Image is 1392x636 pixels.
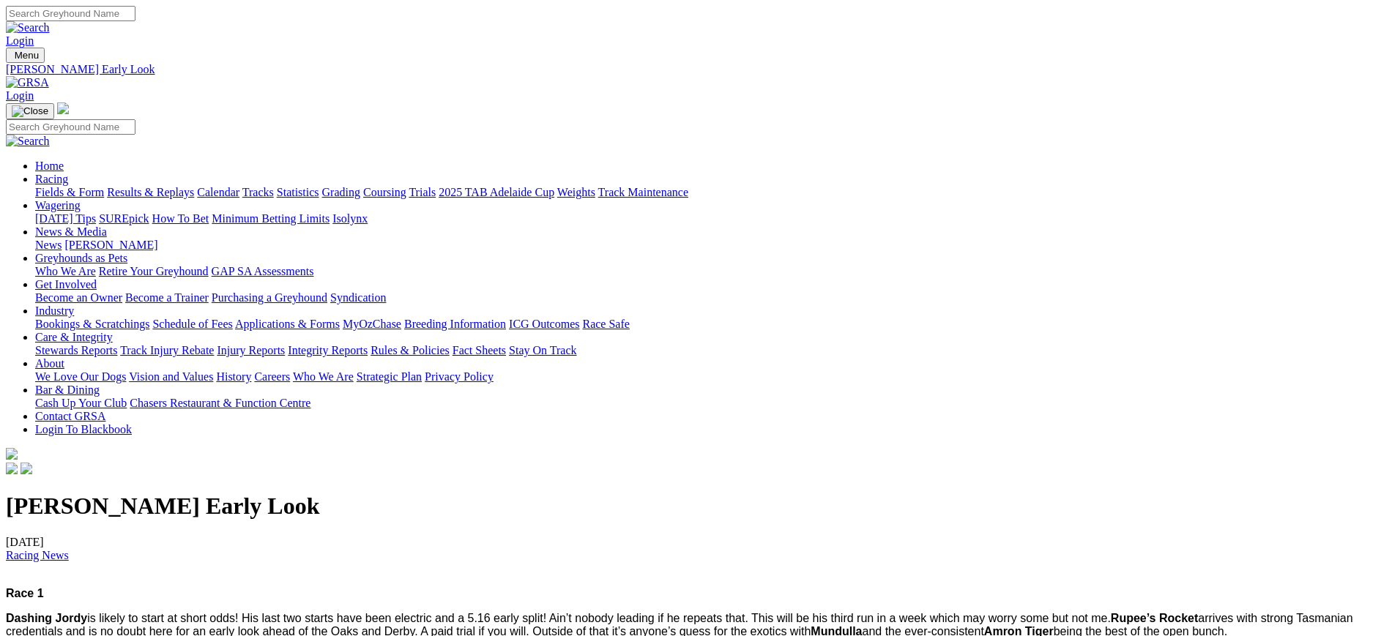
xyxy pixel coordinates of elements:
a: Isolynx [332,212,368,225]
img: GRSA [6,76,49,89]
a: About [35,357,64,370]
a: News & Media [35,225,107,238]
a: [DATE] Tips [35,212,96,225]
a: Bookings & Scratchings [35,318,149,330]
a: Bar & Dining [35,384,100,396]
a: How To Bet [152,212,209,225]
a: Race Safe [582,318,629,330]
a: MyOzChase [343,318,401,330]
button: Toggle navigation [6,103,54,119]
a: Strategic Plan [357,370,422,383]
a: Track Injury Rebate [120,344,214,356]
a: Login [6,34,34,47]
a: Syndication [330,291,386,304]
a: Tracks [242,186,274,198]
a: Who We Are [293,370,354,383]
img: facebook.svg [6,463,18,474]
a: Weights [557,186,595,198]
a: Home [35,160,64,172]
span: [DATE] [6,536,69,561]
div: Racing [35,186,1386,199]
a: [PERSON_NAME] Early Look [6,63,1386,76]
div: Greyhounds as Pets [35,265,1386,278]
div: Care & Integrity [35,344,1386,357]
img: Search [6,135,50,148]
a: Minimum Betting Limits [212,212,330,225]
a: GAP SA Assessments [212,265,314,277]
span: Menu [15,50,39,61]
a: Who We Are [35,265,96,277]
a: Integrity Reports [288,344,368,356]
a: Track Maintenance [598,186,688,198]
strong: Rupee’s Rocket [1111,612,1198,624]
a: Breeding Information [404,318,506,330]
a: Login To Blackbook [35,423,132,435]
a: Fields & Form [35,186,104,198]
a: Privacy Policy [425,370,494,383]
a: Trials [409,186,436,198]
a: ICG Outcomes [509,318,579,330]
a: Contact GRSA [35,410,105,422]
a: Chasers Restaurant & Function Centre [130,397,310,409]
a: Fact Sheets [453,344,506,356]
a: [PERSON_NAME] [64,239,157,251]
div: Industry [35,318,1386,331]
a: Become a Trainer [125,291,209,304]
a: Schedule of Fees [152,318,232,330]
a: Cash Up Your Club [35,397,127,409]
a: Racing News [6,549,69,561]
a: Industry [35,304,74,317]
a: Care & Integrity [35,331,113,343]
a: Become an Owner [35,291,122,304]
input: Search [6,6,135,21]
a: Retire Your Greyhound [99,265,209,277]
h1: [PERSON_NAME] Early Look [6,493,1386,520]
a: 2025 TAB Adelaide Cup [439,186,554,198]
a: History [216,370,251,383]
input: Search [6,119,135,135]
img: logo-grsa-white.png [6,448,18,460]
a: Rules & Policies [371,344,450,356]
div: About [35,370,1386,384]
button: Toggle navigation [6,48,45,63]
a: Applications & Forms [235,318,340,330]
img: twitter.svg [21,463,32,474]
a: Purchasing a Greyhound [212,291,327,304]
div: Get Involved [35,291,1386,304]
a: Grading [322,186,360,198]
a: Careers [254,370,290,383]
div: Wagering [35,212,1386,225]
a: News [35,239,62,251]
span: Race 1 [6,587,44,599]
a: We Love Our Dogs [35,370,126,383]
a: Wagering [35,199,81,212]
a: Racing [35,173,68,185]
a: Calendar [197,186,239,198]
a: Stay On Track [509,344,576,356]
a: SUREpick [99,212,149,225]
div: News & Media [35,239,1386,252]
a: Get Involved [35,278,97,291]
a: Login [6,89,34,102]
img: Search [6,21,50,34]
a: Injury Reports [217,344,285,356]
div: Bar & Dining [35,397,1386,410]
a: Stewards Reports [35,344,117,356]
a: Vision and Values [129,370,213,383]
a: Results & Replays [107,186,194,198]
a: Coursing [363,186,406,198]
a: Greyhounds as Pets [35,252,127,264]
strong: Dashing Jordy [6,612,87,624]
img: logo-grsa-white.png [57,102,69,114]
img: Close [12,105,48,117]
a: Statistics [277,186,319,198]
